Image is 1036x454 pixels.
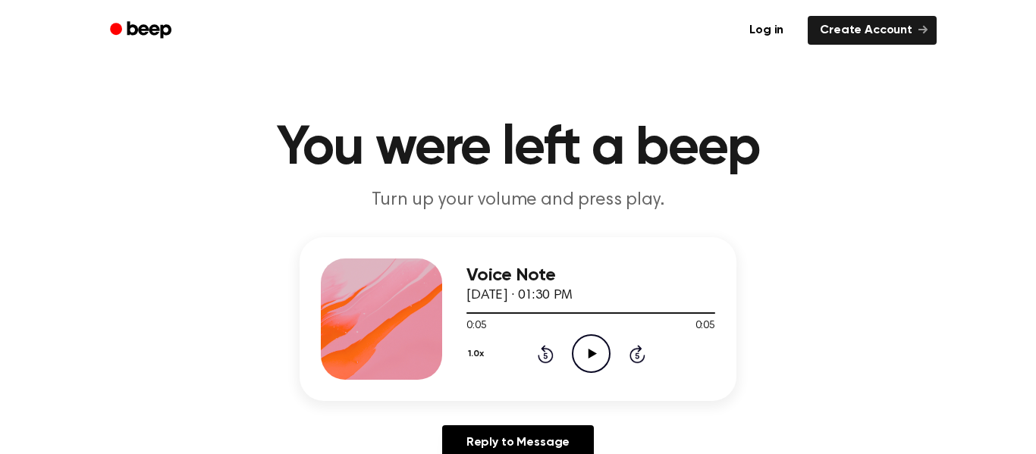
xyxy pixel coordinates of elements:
p: Turn up your volume and press play. [227,188,809,213]
a: Beep [99,16,185,45]
h1: You were left a beep [130,121,906,176]
h3: Voice Note [466,265,715,286]
span: [DATE] · 01:30 PM [466,289,573,302]
a: Log in [734,13,799,48]
a: Create Account [808,16,937,45]
span: 0:05 [466,318,486,334]
span: 0:05 [695,318,715,334]
button: 1.0x [466,341,489,367]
